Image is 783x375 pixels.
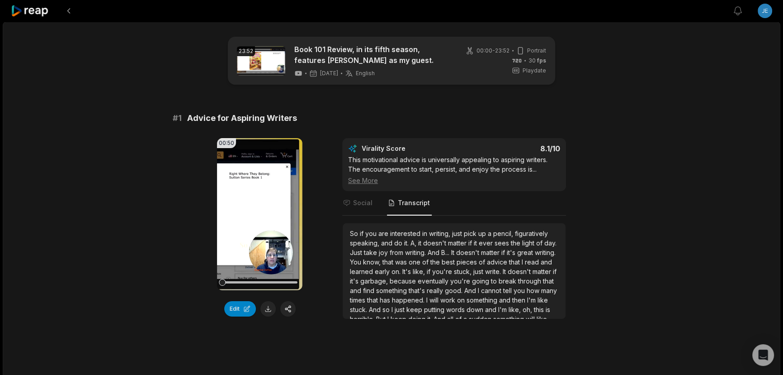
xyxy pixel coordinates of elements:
span: if [468,239,474,247]
span: will [526,315,537,323]
span: if [501,249,507,256]
span: sudden [469,315,493,323]
span: that [509,258,522,266]
span: something [467,296,499,304]
span: like [537,315,547,323]
span: the [430,258,442,266]
span: how [527,287,541,294]
span: speaking, [350,239,381,247]
span: of [422,258,430,266]
span: and [381,239,394,247]
a: Book 101 Review, in its fifth season, features [PERSON_NAME] as my guest. [294,44,450,66]
span: early [375,268,391,275]
span: in [422,230,429,237]
span: I [391,306,395,313]
span: it. [427,315,434,323]
span: day. [544,239,557,247]
span: doing [408,315,427,323]
span: I [478,287,481,294]
span: doesn't [456,249,481,256]
span: this [534,306,546,313]
div: 8.1 /10 [463,144,561,153]
span: the [511,239,522,247]
span: keep [406,306,424,313]
span: from [390,249,405,256]
span: it [418,239,423,247]
span: that [382,258,395,266]
span: 00:00 - 23:52 [476,47,509,55]
span: advice [487,258,509,266]
span: writing. [405,249,428,256]
span: And [428,249,441,256]
span: you [365,230,378,237]
span: really [427,287,445,294]
span: putting [424,306,446,313]
span: joy [379,249,390,256]
span: matter [448,239,468,247]
span: something [376,287,409,294]
span: you're [450,277,472,285]
div: This motivational advice is universally appealing to aspiring writers. The encouragement to start... [348,155,560,185]
span: pieces [457,258,479,266]
span: sees [495,239,511,247]
span: A, [410,239,418,247]
span: many [541,287,557,294]
span: then [512,296,527,304]
span: if [427,268,432,275]
span: pick [464,230,478,237]
span: It [503,268,508,275]
span: happened. [392,296,426,304]
span: Portrait [527,47,546,55]
div: Open Intercom Messenger [752,344,774,366]
span: English [356,70,375,77]
span: it. [404,239,410,247]
span: writing. [535,249,556,256]
span: tell [503,287,514,294]
span: figuratively [515,230,548,237]
span: work [440,296,457,304]
span: ever [479,239,495,247]
span: you [514,287,527,294]
span: oh, [523,306,534,313]
span: one [409,258,422,266]
span: has [380,296,392,304]
span: doesn't [508,268,533,275]
span: find [363,287,376,294]
span: interested [390,230,422,237]
span: just [395,306,406,313]
span: because [390,277,418,285]
span: if [360,230,365,237]
span: But [376,315,387,323]
span: And [464,287,478,294]
span: that [367,296,380,304]
span: It [451,249,456,256]
span: stuck, [454,268,473,275]
span: doesn't [423,239,448,247]
span: just [473,268,485,275]
span: And [369,306,382,313]
span: on. [391,268,402,275]
span: [DATE] [320,70,338,77]
span: It's [402,268,413,275]
span: take [364,249,379,256]
span: horrible. [350,315,376,323]
span: going [472,277,491,285]
span: was [395,258,409,266]
span: Advice for Aspiring Writers [187,112,297,125]
span: I'm [527,296,538,304]
video: Your browser does not support mp4 format. [217,138,302,290]
span: light [522,239,536,247]
span: read [525,258,541,266]
span: like [538,296,548,304]
span: like, [509,306,523,313]
span: and [350,287,363,294]
span: learned [350,268,375,275]
span: break [499,277,518,285]
span: times [350,296,367,304]
span: good. [445,287,464,294]
span: and [541,258,552,266]
span: I'm [498,306,509,313]
span: like, [413,268,427,275]
div: Virality Score [362,144,459,153]
span: all [447,315,455,323]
